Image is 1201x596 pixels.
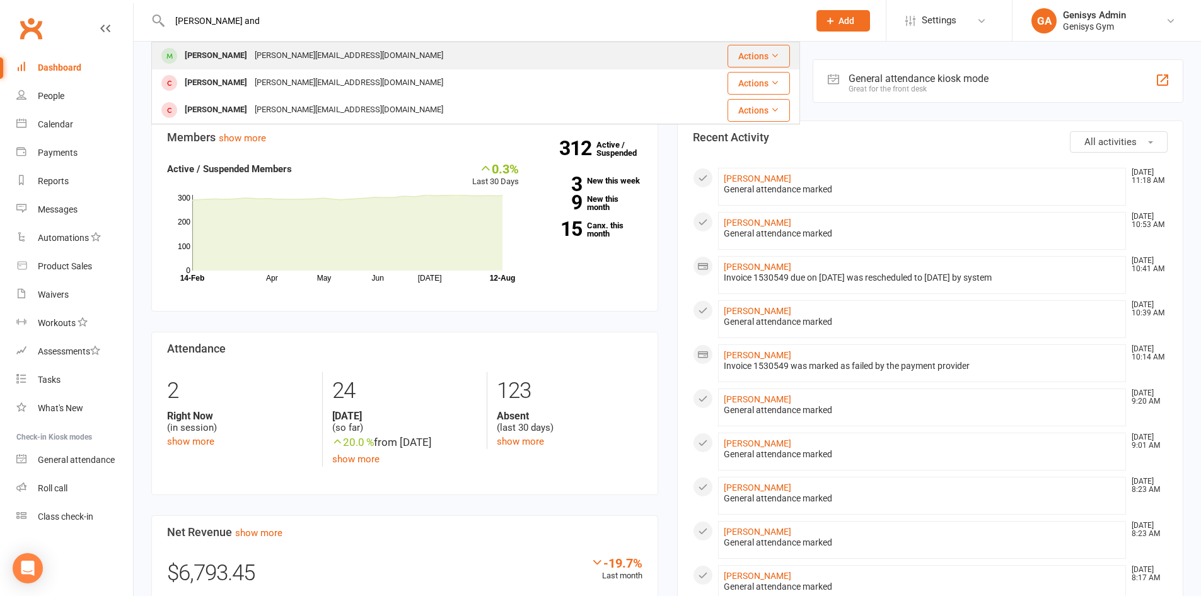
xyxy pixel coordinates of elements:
[16,252,133,281] a: Product Sales
[16,281,133,309] a: Waivers
[724,306,791,316] a: [PERSON_NAME]
[38,62,81,73] div: Dashboard
[38,91,64,101] div: People
[538,195,642,211] a: 9New this month
[38,233,89,243] div: Automations
[1125,477,1167,494] time: [DATE] 8:23 AM
[167,410,313,422] strong: Right Now
[1125,213,1167,229] time: [DATE] 10:53 AM
[472,161,519,175] div: 0.3%
[497,410,642,422] strong: Absent
[166,12,800,30] input: Search...
[591,556,642,570] div: -19.7%
[724,173,791,184] a: [PERSON_NAME]
[251,101,447,119] div: [PERSON_NAME][EMAIL_ADDRESS][DOMAIN_NAME]
[922,6,956,35] span: Settings
[724,438,791,448] a: [PERSON_NAME]
[724,361,1121,371] div: Invoice 1530549 was marked as failed by the payment provider
[38,375,61,385] div: Tasks
[219,132,266,144] a: show more
[838,16,854,26] span: Add
[724,482,791,493] a: [PERSON_NAME]
[332,453,380,465] a: show more
[693,131,1168,144] h3: Recent Activity
[16,394,133,423] a: What's New
[1031,8,1057,33] div: GA
[167,342,642,355] h3: Attendance
[16,110,133,139] a: Calendar
[1125,433,1167,450] time: [DATE] 9:01 AM
[538,177,642,185] a: 3New this week
[724,272,1121,283] div: Invoice 1530549 due on [DATE] was rescheduled to [DATE] by system
[38,176,69,186] div: Reports
[38,511,93,522] div: Class check-in
[167,372,313,410] div: 2
[1125,566,1167,582] time: [DATE] 8:17 AM
[591,556,642,583] div: Last month
[724,317,1121,327] div: General attendance marked
[497,410,642,434] div: (last 30 days)
[1125,257,1167,273] time: [DATE] 10:41 AM
[724,184,1121,195] div: General attendance marked
[728,72,790,95] button: Actions
[332,410,477,422] strong: [DATE]
[13,553,43,583] div: Open Intercom Messenger
[16,337,133,366] a: Assessments
[332,410,477,434] div: (so far)
[538,219,582,238] strong: 15
[181,47,251,65] div: [PERSON_NAME]
[38,119,73,129] div: Calendar
[181,101,251,119] div: [PERSON_NAME]
[251,74,447,92] div: [PERSON_NAME][EMAIL_ADDRESS][DOMAIN_NAME]
[16,54,133,82] a: Dashboard
[724,449,1121,460] div: General attendance marked
[849,73,989,85] div: General attendance kiosk mode
[724,350,791,360] a: [PERSON_NAME]
[16,474,133,503] a: Roll call
[538,221,642,238] a: 15Canx. this month
[16,82,133,110] a: People
[38,346,100,356] div: Assessments
[16,139,133,167] a: Payments
[497,372,642,410] div: 123
[472,161,519,189] div: Last 30 Days
[235,527,282,539] a: show more
[724,537,1121,548] div: General attendance marked
[16,366,133,394] a: Tasks
[728,99,790,122] button: Actions
[38,403,83,413] div: What's New
[16,167,133,196] a: Reports
[1125,168,1167,185] time: [DATE] 11:18 AM
[38,289,69,300] div: Waivers
[15,13,47,44] a: Clubworx
[724,228,1121,239] div: General attendance marked
[724,262,791,272] a: [PERSON_NAME]
[1084,136,1137,148] span: All activities
[724,581,1121,592] div: General attendance marked
[724,394,791,404] a: [PERSON_NAME]
[728,45,790,67] button: Actions
[251,47,447,65] div: [PERSON_NAME][EMAIL_ADDRESS][DOMAIN_NAME]
[332,372,477,410] div: 24
[167,526,642,539] h3: Net Revenue
[16,196,133,224] a: Messages
[1070,131,1168,153] button: All activities
[16,309,133,337] a: Workouts
[167,163,292,175] strong: Active / Suspended Members
[38,148,78,158] div: Payments
[38,455,115,465] div: General attendance
[1125,389,1167,406] time: [DATE] 9:20 AM
[16,503,133,531] a: Class kiosk mode
[38,483,67,493] div: Roll call
[849,85,989,93] div: Great for the front desk
[596,131,652,167] a: 312Active / Suspended
[38,261,92,271] div: Product Sales
[497,436,544,447] a: show more
[1063,21,1126,32] div: Genisys Gym
[559,139,596,158] strong: 312
[1125,522,1167,538] time: [DATE] 8:23 AM
[167,131,642,144] h3: Members
[16,224,133,252] a: Automations
[332,436,374,448] span: 20.0 %
[1125,301,1167,317] time: [DATE] 10:39 AM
